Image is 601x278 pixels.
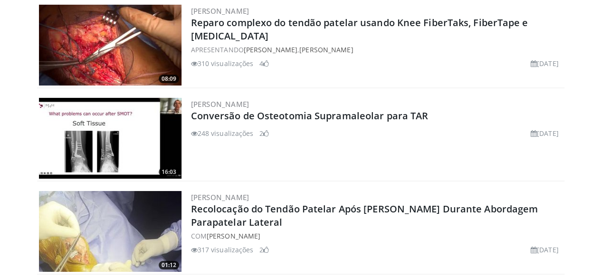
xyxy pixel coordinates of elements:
a: Conversão de Osteotomia Supramaleolar para TAR [191,109,429,122]
a: Recolocação do Tendão Patelar Após [PERSON_NAME] Durante Abordagem Parapatelar Lateral [191,202,538,229]
font: [DATE] [537,59,559,68]
font: 08:09 [162,75,176,83]
a: [PERSON_NAME] [191,99,249,109]
a: 01:12 [39,191,181,272]
a: [PERSON_NAME] [191,192,249,202]
a: 16:03 [39,98,181,179]
font: , [297,45,299,54]
font: 317 visualizações [198,245,254,254]
a: [PERSON_NAME] [299,45,353,54]
a: [PERSON_NAME] [207,231,260,240]
img: ffd3e310-af56-4505-a9e7-4d0efc16f814.300x170_q85_crop-smart_upscale.jpg [39,191,181,272]
font: 310 visualizações [198,59,254,68]
font: [DATE] [537,245,559,254]
font: 2 [259,245,263,254]
font: [DATE] [537,129,559,138]
font: 248 visualizações [198,129,254,138]
img: 91781fc8-d02a-4eac-8abc-83f79b2807c6.300x170_q85_crop-smart_upscale.jpg [39,98,181,179]
a: 08:09 [39,5,181,86]
font: 16:03 [162,168,176,176]
a: [PERSON_NAME] [244,45,297,54]
font: 4 [259,59,263,68]
font: COM [191,231,207,240]
a: [PERSON_NAME] [191,6,249,16]
a: Reparo complexo do tendão patelar usando Knee FiberTaks, FiberTape e [MEDICAL_DATA] [191,16,528,42]
img: e1c2b6ee-86c7-40a2-8238-438aca70f309.300x170_q85_crop-smart_upscale.jpg [39,5,181,86]
font: 2 [259,129,263,138]
font: 01:12 [162,261,176,269]
font: APRESENTANDO [191,45,244,54]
